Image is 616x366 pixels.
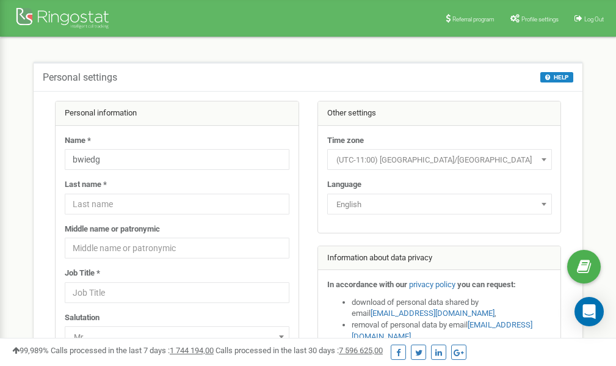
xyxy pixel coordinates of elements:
a: [EMAIL_ADDRESS][DOMAIN_NAME] [371,309,495,318]
li: removal of personal data by email , [352,320,552,342]
div: Personal information [56,101,299,126]
span: Profile settings [521,16,559,23]
span: Mr. [65,326,289,347]
span: Referral program [452,16,495,23]
input: Middle name or patronymic [65,238,289,258]
button: HELP [540,72,573,82]
label: Job Title * [65,268,100,279]
label: Middle name or patronymic [65,224,160,235]
label: Last name * [65,179,107,191]
u: 1 744 194,00 [170,346,214,355]
span: Calls processed in the last 7 days : [51,346,214,355]
input: Name [65,149,289,170]
u: 7 596 625,00 [339,346,383,355]
input: Job Title [65,282,289,303]
label: Salutation [65,312,100,324]
li: download of personal data shared by email , [352,297,552,320]
a: privacy policy [409,280,455,289]
h5: Personal settings [43,72,117,83]
span: English [332,196,548,213]
span: (UTC-11:00) Pacific/Midway [332,152,548,169]
label: Language [327,179,361,191]
strong: In accordance with our [327,280,407,289]
span: Log Out [584,16,604,23]
span: Mr. [69,329,285,346]
div: Other settings [318,101,561,126]
input: Last name [65,194,289,214]
span: (UTC-11:00) Pacific/Midway [327,149,552,170]
strong: you can request: [457,280,516,289]
div: Information about data privacy [318,246,561,271]
div: Open Intercom Messenger [574,297,604,326]
label: Name * [65,135,91,147]
label: Time zone [327,135,364,147]
span: English [327,194,552,214]
span: Calls processed in the last 30 days : [216,346,383,355]
span: 99,989% [12,346,49,355]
